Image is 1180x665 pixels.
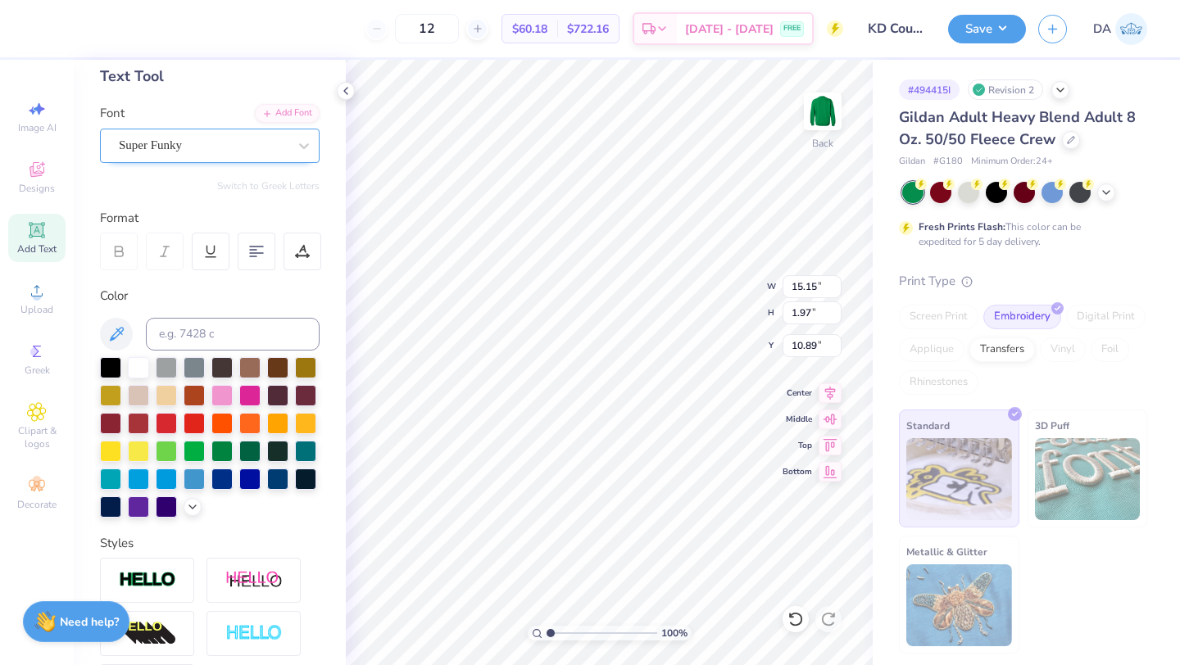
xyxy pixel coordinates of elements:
[948,15,1026,43] button: Save
[17,242,57,256] span: Add Text
[1035,438,1141,520] img: 3D Puff
[225,624,283,643] img: Negative Space
[899,155,925,169] span: Gildan
[395,14,459,43] input: – –
[146,318,320,351] input: e.g. 7428 c
[899,337,964,362] div: Applique
[60,614,119,630] strong: Need help?
[899,305,978,329] div: Screen Print
[899,107,1136,149] span: Gildan Adult Heavy Blend Adult 8 Oz. 50/50 Fleece Crew
[783,387,812,399] span: Center
[512,20,547,38] span: $60.18
[25,364,50,377] span: Greek
[919,220,1005,233] strong: Fresh Prints Flash:
[225,570,283,590] img: Shadow
[783,23,801,34] span: FREE
[18,121,57,134] span: Image AI
[971,155,1053,169] span: Minimum Order: 24 +
[919,219,1120,249] div: This color can be expedited for 5 day delivery.
[19,182,55,195] span: Designs
[1093,13,1147,45] a: DA
[906,564,1012,646] img: Metallic & Glitter
[100,287,320,305] div: Color
[806,95,839,128] img: Back
[906,417,950,434] span: Standard
[783,440,812,451] span: Top
[1066,305,1146,329] div: Digital Print
[906,543,987,560] span: Metallic & Glitter
[899,370,978,395] div: Rhinestones
[255,104,320,123] div: Add Font
[567,20,609,38] span: $722.16
[783,414,812,425] span: Middle
[100,104,125,123] label: Font
[969,337,1035,362] div: Transfers
[906,438,1012,520] img: Standard
[968,79,1043,100] div: Revision 2
[855,12,936,45] input: Untitled Design
[685,20,774,38] span: [DATE] - [DATE]
[1040,337,1086,362] div: Vinyl
[783,466,812,477] span: Bottom
[983,305,1061,329] div: Embroidery
[17,498,57,511] span: Decorate
[217,179,320,192] button: Switch to Greek Letters
[119,571,176,590] img: Stroke
[119,621,176,647] img: 3d Illusion
[1091,337,1129,362] div: Foil
[8,424,66,450] span: Clipart & logos
[100,66,320,88] div: Text Tool
[1035,417,1069,434] span: 3D Puff
[100,534,320,553] div: Styles
[100,209,321,228] div: Format
[899,79,960,100] div: # 494415I
[1093,20,1111,38] span: DA
[899,272,1147,291] div: Print Type
[933,155,963,169] span: # G180
[1115,13,1147,45] img: Damarys Aceituno
[661,626,688,640] span: 100 %
[812,136,833,151] div: Back
[20,303,53,316] span: Upload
